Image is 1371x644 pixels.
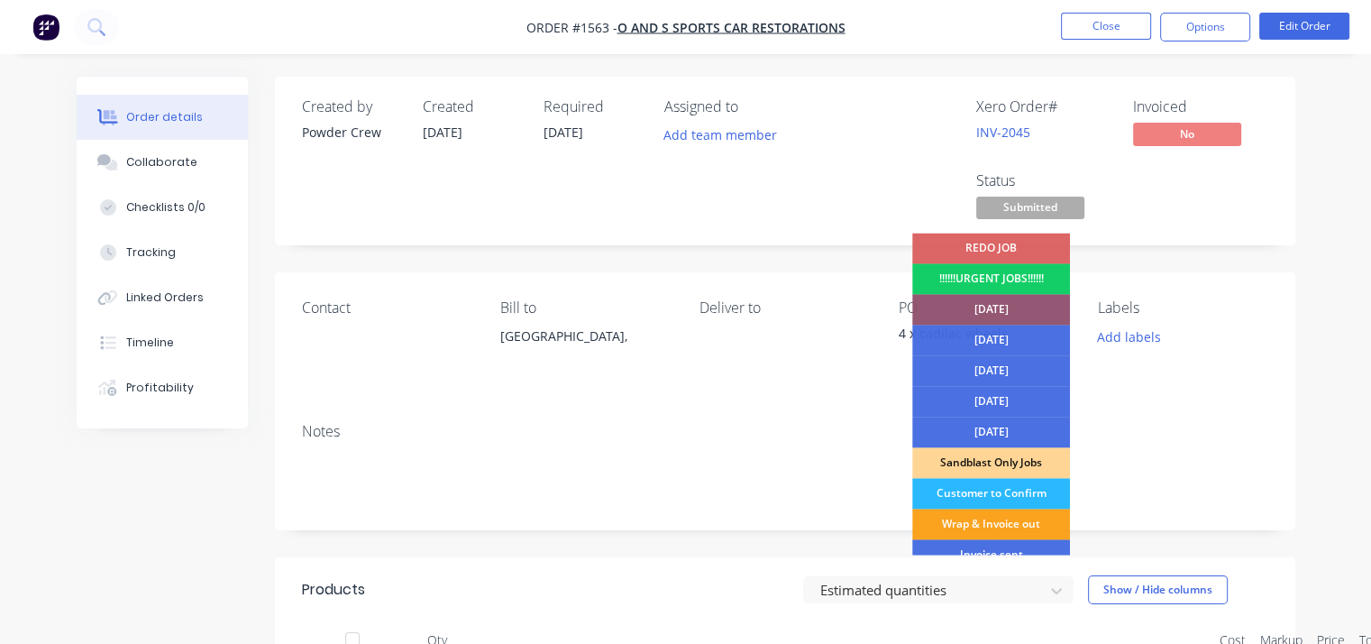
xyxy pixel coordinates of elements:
[77,365,248,410] button: Profitability
[302,98,401,115] div: Created by
[654,123,786,147] button: Add team member
[1088,324,1171,348] button: Add labels
[77,230,248,275] button: Tracking
[77,140,248,185] button: Collaborate
[1133,123,1241,145] span: No
[664,123,787,147] button: Add team member
[126,290,204,306] div: Linked Orders
[126,244,176,261] div: Tracking
[126,154,197,170] div: Collaborate
[976,98,1111,115] div: Xero Order #
[976,197,1084,224] button: Submitted
[544,98,643,115] div: Required
[1259,13,1349,40] button: Edit Order
[976,197,1084,219] span: Submitted
[302,579,365,601] div: Products
[526,19,617,36] span: Order #1563 -
[912,509,1070,539] div: Wrap & Invoice out
[1133,98,1268,115] div: Invoiced
[912,263,1070,294] div: !!!!!!URGENT JOBS!!!!!!
[126,335,174,351] div: Timeline
[912,294,1070,325] div: [DATE]
[912,325,1070,355] div: [DATE]
[699,299,870,317] div: Deliver to
[912,447,1070,478] div: Sandblast Only Jobs
[976,124,1030,141] a: INV-2045
[912,233,1070,263] div: REDO JOB
[126,109,203,125] div: Order details
[302,123,401,142] div: Powder Crew
[912,355,1070,386] div: [DATE]
[1088,575,1228,604] button: Show / Hide columns
[899,299,1069,317] div: PO
[544,124,583,141] span: [DATE]
[126,380,194,396] div: Profitability
[912,417,1070,447] div: [DATE]
[423,124,462,141] span: [DATE]
[500,324,671,349] div: [GEOGRAPHIC_DATA],
[912,386,1070,417] div: [DATE]
[77,185,248,230] button: Checklists 0/0
[1061,13,1151,40] button: Close
[77,95,248,140] button: Order details
[899,324,1069,349] div: 4 x cadilac wheels
[617,19,845,36] a: O and S sports car restorations
[126,199,206,216] div: Checklists 0/0
[912,539,1070,570] div: Invoice sent
[77,320,248,365] button: Timeline
[302,423,1268,440] div: Notes
[500,299,671,317] div: Bill to
[1160,13,1250,41] button: Options
[32,14,59,41] img: Factory
[77,275,248,320] button: Linked Orders
[500,324,671,382] div: [GEOGRAPHIC_DATA],
[423,98,522,115] div: Created
[664,98,845,115] div: Assigned to
[1098,299,1268,317] div: Labels
[912,478,1070,509] div: Customer to Confirm
[976,172,1111,189] div: Status
[302,299,472,317] div: Contact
